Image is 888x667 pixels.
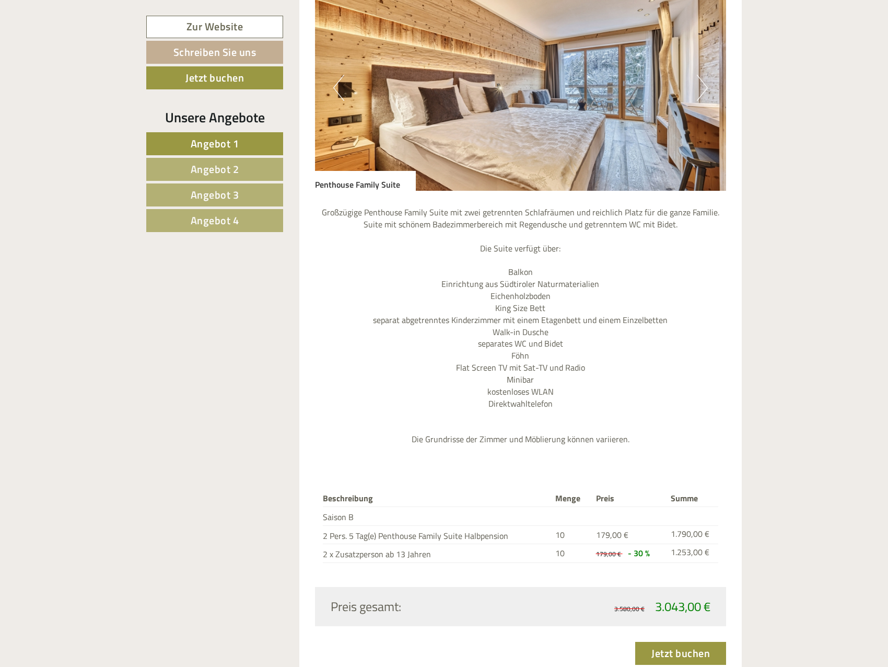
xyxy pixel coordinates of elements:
th: Summe [667,490,718,507]
td: 2 x Zusatzperson ab 13 Jahren [323,544,552,563]
span: 179,00 € [596,528,628,541]
td: Saison B [323,507,552,525]
p: Großzügige Penthouse Family Suite mit zwei getrennten Schlafräumen und reichlich Platz für die ga... [315,206,727,445]
a: Jetzt buchen [635,642,726,665]
td: 10 [551,544,591,563]
button: Next [697,75,708,101]
span: Angebot 4 [191,212,239,228]
button: Previous [333,75,344,101]
td: 2 Pers. 5 Tag(e) Penthouse Family Suite Halbpension [323,525,552,544]
a: Schreiben Sie uns [146,41,283,64]
td: 1.790,00 € [667,525,718,544]
span: 3.580,00 € [614,604,645,614]
td: 1.253,00 € [667,544,718,563]
div: Unsere Angebote [146,108,283,127]
span: Angebot 1 [191,135,239,152]
div: Preis gesamt: [323,597,521,615]
th: Menge [551,490,591,507]
a: Zur Website [146,16,283,38]
th: Preis [592,490,667,507]
th: Beschreibung [323,490,552,507]
td: 10 [551,525,591,544]
div: Penthouse Family Suite [315,171,416,191]
span: Angebot 3 [191,187,239,203]
a: Jetzt buchen [146,66,283,89]
span: 179,00 € [596,549,621,559]
span: 3.043,00 € [655,597,710,616]
span: - 30 % [628,547,650,559]
span: Angebot 2 [191,161,239,177]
